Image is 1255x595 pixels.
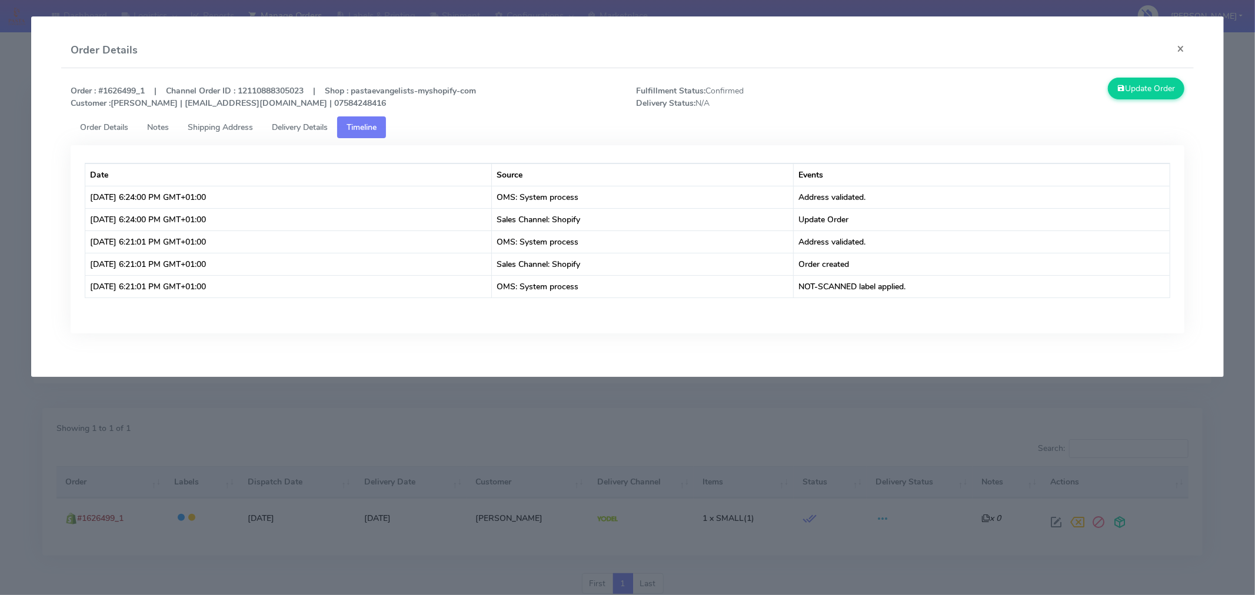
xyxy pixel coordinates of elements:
[794,275,1170,297] td: NOT-SCANNED label applied.
[492,230,794,253] td: OMS: System process
[147,122,169,133] span: Notes
[80,122,128,133] span: Order Details
[794,163,1170,186] th: Events
[1167,33,1194,64] button: Close
[794,186,1170,208] td: Address validated.
[85,208,492,230] td: [DATE] 6:24:00 PM GMT+01:00
[85,186,492,208] td: [DATE] 6:24:00 PM GMT+01:00
[492,253,794,275] td: Sales Channel: Shopify
[794,208,1170,230] td: Update Order
[85,275,492,297] td: [DATE] 6:21:01 PM GMT+01:00
[71,85,476,109] strong: Order : #1626499_1 | Channel Order ID : 12110888305023 | Shop : pastaevangelists-myshopify-com [P...
[492,275,794,297] td: OMS: System process
[492,186,794,208] td: OMS: System process
[85,163,492,186] th: Date
[636,85,705,96] strong: Fulfillment Status:
[492,208,794,230] td: Sales Channel: Shopify
[71,98,111,109] strong: Customer :
[85,253,492,275] td: [DATE] 6:21:01 PM GMT+01:00
[627,85,910,109] span: Confirmed N/A
[347,122,377,133] span: Timeline
[272,122,328,133] span: Delivery Details
[492,163,794,186] th: Source
[188,122,253,133] span: Shipping Address
[71,42,138,58] h4: Order Details
[636,98,695,109] strong: Delivery Status:
[1108,78,1184,99] button: Update Order
[85,230,492,253] td: [DATE] 6:21:01 PM GMT+01:00
[794,230,1170,253] td: Address validated.
[71,116,1184,138] ul: Tabs
[794,253,1170,275] td: Order created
